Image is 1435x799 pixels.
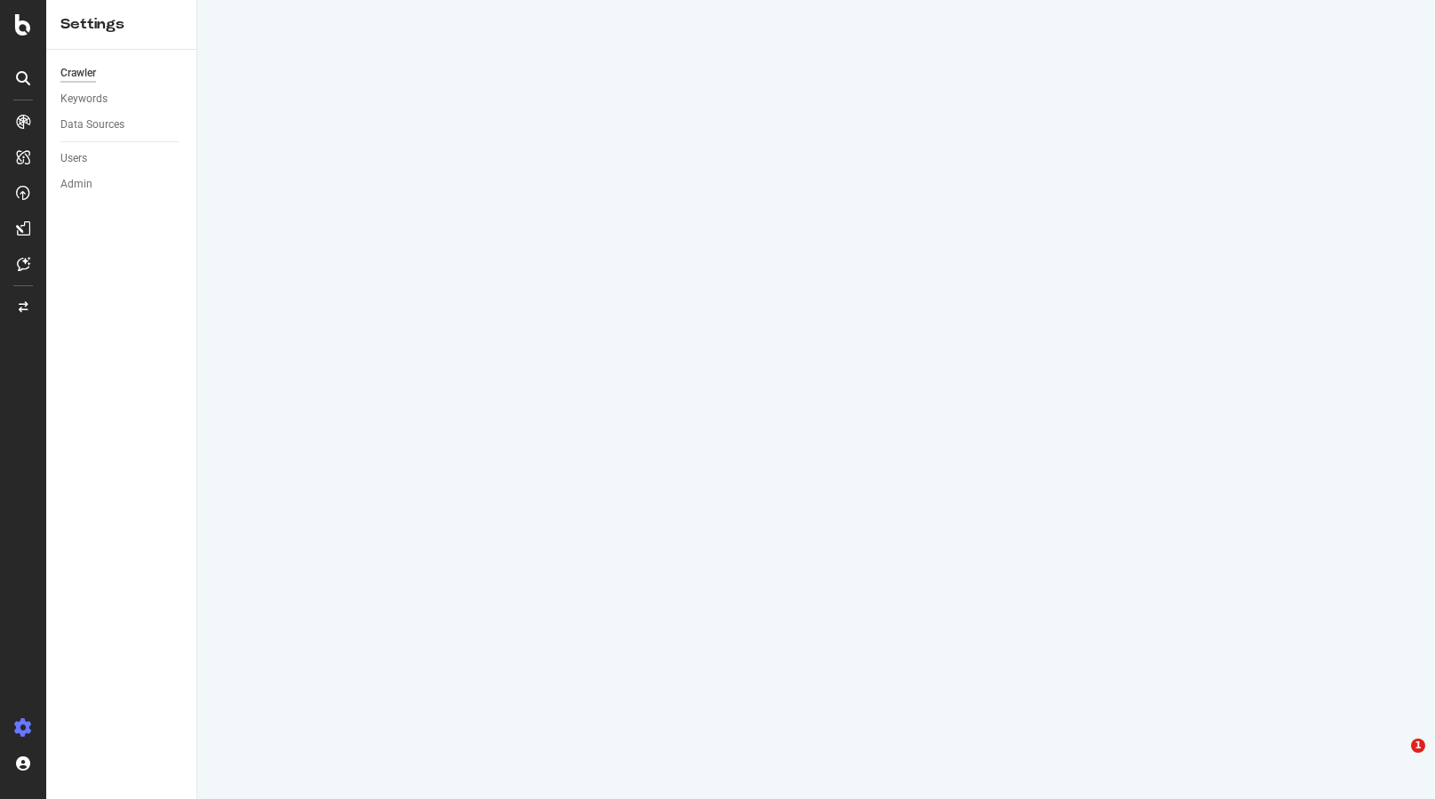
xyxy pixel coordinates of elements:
[60,116,184,134] a: Data Sources
[60,14,182,35] div: Settings
[60,64,184,83] a: Crawler
[60,175,184,194] a: Admin
[60,149,184,168] a: Users
[60,175,92,194] div: Admin
[60,116,124,134] div: Data Sources
[60,64,96,83] div: Crawler
[1411,739,1425,753] span: 1
[60,90,108,108] div: Keywords
[60,149,87,168] div: Users
[1375,739,1417,781] iframe: Intercom live chat
[60,90,184,108] a: Keywords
